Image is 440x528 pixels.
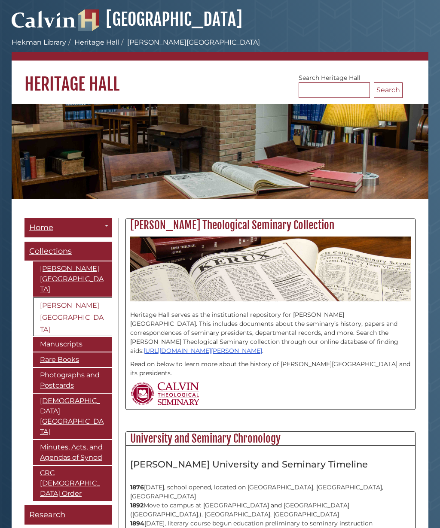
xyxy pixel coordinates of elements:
a: Photographs and Postcards [33,368,112,393]
strong: 1894 [130,519,144,527]
a: Minutes, Acts, and Agendas of Synod [33,440,112,465]
li: [PERSON_NAME][GEOGRAPHIC_DATA] [119,37,260,48]
img: Calvin [12,7,76,31]
nav: breadcrumb [12,37,428,61]
strong: 1876 [130,483,144,491]
h3: [PERSON_NAME] University and Seminary Timeline [130,458,411,470]
span: Home [29,223,53,232]
span: Research [29,510,65,519]
a: [URL][DOMAIN_NAME][PERSON_NAME] [144,347,262,355]
img: Hekman Library Logo [78,9,99,31]
a: Heritage Hall [74,38,119,46]
a: Rare Books [33,352,112,367]
strong: 1892 [130,501,144,509]
p: Read on below to learn more about the history of [PERSON_NAME][GEOGRAPHIC_DATA] and its presidents. [130,360,411,378]
a: Home [24,218,112,237]
h2: University and Seminary Chronology [126,432,415,446]
a: Research [24,505,112,525]
a: Collections [24,242,112,261]
a: Manuscripts [33,337,112,352]
a: [PERSON_NAME][GEOGRAPHIC_DATA] [33,261,112,297]
a: Calvin University [12,20,76,27]
a: [GEOGRAPHIC_DATA] [78,9,242,30]
a: CRC [DEMOGRAPHIC_DATA] Order [33,466,112,501]
img: Calvin Theological Seminary [130,382,200,405]
p: Heritage Hall serves as the institutional repository for [PERSON_NAME][GEOGRAPHIC_DATA]. This inc... [130,301,411,355]
span: Collections [29,246,72,256]
h1: Heritage Hall [12,61,428,95]
a: Hekman Library [12,38,66,46]
h2: [PERSON_NAME] Theological Seminary Collection [126,218,415,232]
button: Search [374,82,403,98]
img: Calvin Theological Seminary Kerux [130,237,411,301]
a: [DEMOGRAPHIC_DATA][GEOGRAPHIC_DATA] [33,394,112,439]
a: [PERSON_NAME][GEOGRAPHIC_DATA] [33,297,112,336]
